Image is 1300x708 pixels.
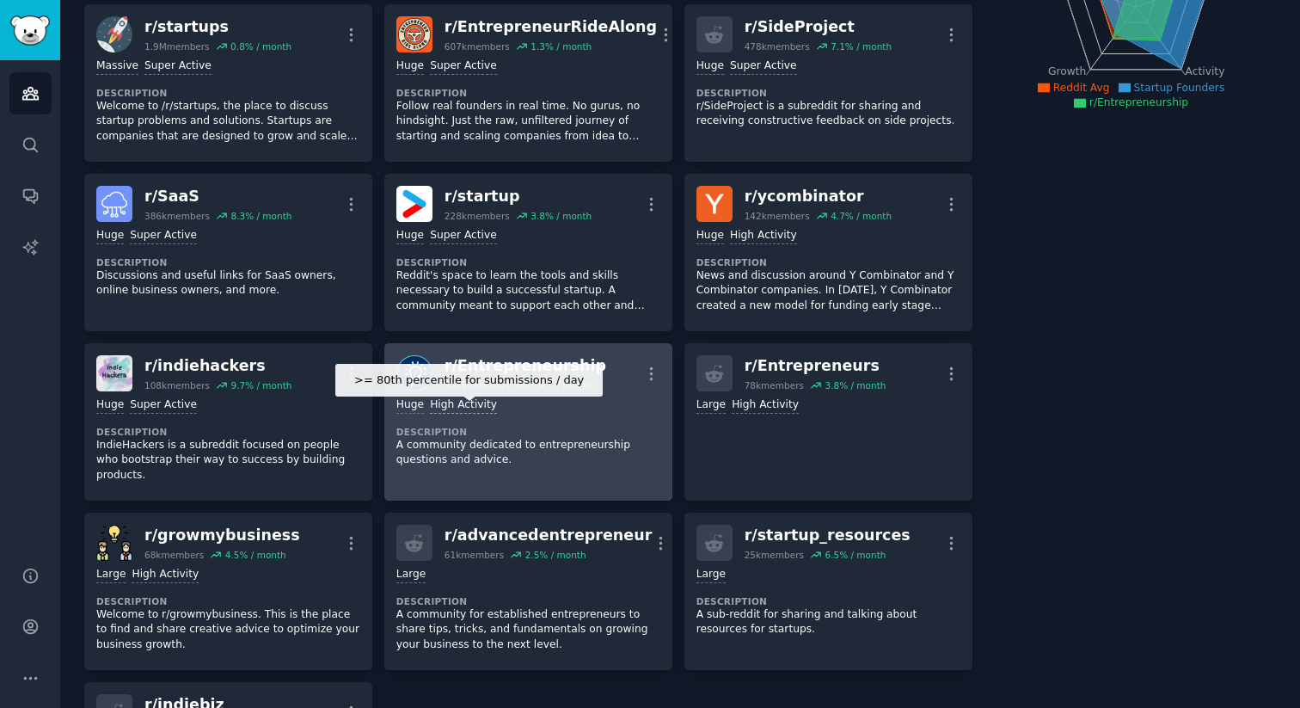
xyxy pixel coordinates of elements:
[1053,82,1110,94] span: Reddit Avg
[230,379,291,391] div: 9.7 % / month
[96,567,126,583] div: Large
[96,268,360,299] p: Discussions and useful links for SaaS owners, online business owners, and more.
[144,549,204,561] div: 68k members
[84,4,372,162] a: startupsr/startups1.9Mmembers0.8% / monthMassiveSuper ActiveDescriptionWelcome to /r/startups, th...
[130,397,197,414] div: Super Active
[84,174,372,331] a: SaaSr/SaaS386kmembers8.3% / monthHugeSuper ActiveDescriptionDiscussions and useful links for SaaS...
[696,99,960,129] p: r/SideProject is a subreddit for sharing and receiving constructive feedback on side projects.
[445,40,510,52] div: 607k members
[445,210,510,222] div: 228k members
[696,595,960,607] dt: Description
[445,379,510,391] div: 101k members
[96,595,360,607] dt: Description
[745,525,911,546] div: r/ startup_resources
[144,525,300,546] div: r/ growmybusiness
[396,16,432,52] img: EntrepreneurRideAlong
[96,607,360,653] p: Welcome to r/growmybusiness. This is the place to find and share creative advice to optimize your...
[745,16,892,38] div: r/ SideProject
[684,343,972,501] a: r/Entrepreneurs78kmembers3.8% / monthLargeHigh Activity
[530,379,592,391] div: 5.4 % / month
[396,268,660,314] p: Reddit's space to learn the tools and skills necessary to build a successful startup. A community...
[225,549,286,561] div: 4.5 % / month
[96,186,132,222] img: SaaS
[96,525,132,561] img: growmybusiness
[396,567,426,583] div: Large
[745,40,810,52] div: 478k members
[96,355,132,391] img: indiehackers
[384,343,672,501] a: Entrepreneurshipr/Entrepreneurship101kmembers5.4% / month>= 80th percentile for submissions / day...
[384,174,672,331] a: startupr/startup228kmembers3.8% / monthHugeSuper ActiveDescriptionReddit's space to learn the too...
[684,4,972,162] a: r/SideProject478kmembers7.1% / monthHugeSuper ActiveDescriptionr/SideProject is a subreddit for s...
[825,549,886,561] div: 6.5 % / month
[144,40,210,52] div: 1.9M members
[396,87,660,99] dt: Description
[430,397,497,414] div: High Activity
[730,228,797,244] div: High Activity
[96,99,360,145] p: Welcome to /r/startups, the place to discuss startup problems and solutions. Startups are compani...
[445,16,657,38] div: r/ EntrepreneurRideAlong
[745,210,810,222] div: 142k members
[96,256,360,268] dt: Description
[10,15,50,46] img: GummySearch logo
[696,607,960,637] p: A sub-reddit for sharing and talking about resources for startups.
[530,40,592,52] div: 1.3 % / month
[396,355,432,391] img: Entrepreneurship
[445,549,504,561] div: 61k members
[831,210,892,222] div: 4.7 % / month
[445,186,592,207] div: r/ startup
[144,379,210,391] div: 108k members
[445,525,652,546] div: r/ advancedentrepreneur
[396,99,660,145] p: Follow real founders in real time. No gurus, no hindsight. Just the raw, unfiltered journey of st...
[230,40,291,52] div: 0.8 % / month
[825,379,886,391] div: 3.8 % / month
[1048,65,1086,77] tspan: Growth
[384,513,672,670] a: r/advancedentrepreneur61kmembers2.5% / monthLargeDescriptionA community for established entrepren...
[96,438,360,483] p: IndieHackers is a subreddit focused on people who bootstrap their way to success by building prod...
[1134,82,1225,94] span: Startup Founders
[831,40,892,52] div: 7.1 % / month
[696,268,960,314] p: News and discussion around Y Combinator and Y Combinator companies. In [DATE], Y Combinator creat...
[430,228,497,244] div: Super Active
[144,355,291,377] div: r/ indiehackers
[96,16,132,52] img: startups
[84,343,372,501] a: indiehackersr/indiehackers108kmembers9.7% / monthHugeSuper ActiveDescriptionIndieHackers is a sub...
[1185,65,1224,77] tspan: Activity
[696,397,726,414] div: Large
[96,87,360,99] dt: Description
[696,228,724,244] div: Huge
[1089,96,1188,108] span: r/Entrepreneurship
[745,355,886,377] div: r/ Entrepreneurs
[396,595,660,607] dt: Description
[396,397,424,414] div: Huge
[144,186,291,207] div: r/ SaaS
[430,58,497,75] div: Super Active
[396,186,432,222] img: startup
[84,513,372,670] a: growmybusinessr/growmybusiness68kmembers4.5% / monthLargeHigh ActivityDescriptionWelcome to r/gro...
[396,607,660,653] p: A community for established entrepreneurs to share tips, tricks, and fundamentals on growing your...
[684,174,972,331] a: ycombinatorr/ycombinator142kmembers4.7% / monthHugeHigh ActivityDescriptionNews and discussion ar...
[525,549,586,561] div: 2.5 % / month
[745,186,892,207] div: r/ ycombinator
[144,58,212,75] div: Super Active
[396,58,424,75] div: Huge
[684,513,972,670] a: r/startup_resources25kmembers6.5% / monthLargeDescriptionA sub-reddit for sharing and talking abo...
[144,16,291,38] div: r/ startups
[396,438,660,468] p: A community dedicated to entrepreneurship questions and advice.
[445,355,606,377] div: r/ Entrepreneurship
[396,228,424,244] div: Huge
[696,186,733,222] img: ycombinator
[96,397,124,414] div: Huge
[96,58,138,75] div: Massive
[96,426,360,438] dt: Description
[732,397,799,414] div: High Activity
[696,87,960,99] dt: Description
[130,228,197,244] div: Super Active
[696,256,960,268] dt: Description
[745,549,804,561] div: 25k members
[530,210,592,222] div: 3.8 % / month
[745,379,804,391] div: 78k members
[730,58,797,75] div: Super Active
[384,4,672,162] a: EntrepreneurRideAlongr/EntrepreneurRideAlong607kmembers1.3% / monthHugeSuper ActiveDescriptionFol...
[396,256,660,268] dt: Description
[230,210,291,222] div: 8.3 % / month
